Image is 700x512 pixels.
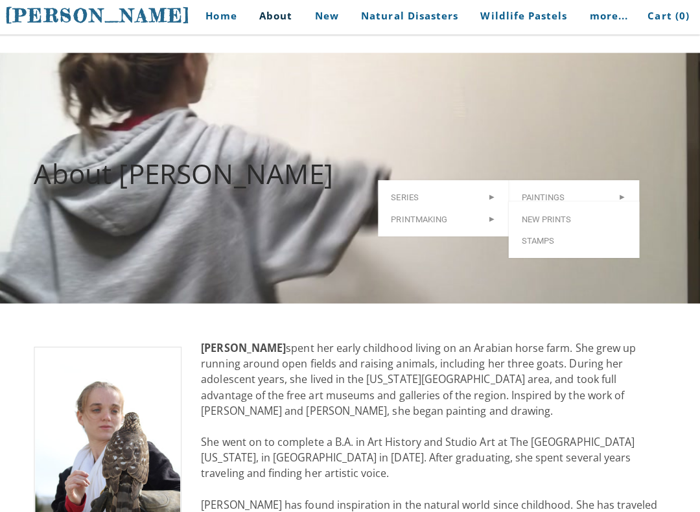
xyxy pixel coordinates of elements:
a: more... [581,5,638,34]
a: [PERSON_NAME] [10,6,194,31]
span: Series [393,195,497,204]
a: Natural Disasters [354,5,470,34]
span: 0 [679,12,686,25]
span: [PERSON_NAME] [10,8,194,30]
font: About [PERSON_NAME] [39,157,336,194]
span: > [491,216,497,226]
a: About [253,5,305,34]
span: Paintings [523,195,627,204]
a: New [308,5,351,34]
a: New prints [510,210,640,231]
a: Stamps [510,231,640,253]
span: > [491,195,497,205]
strong: [PERSON_NAME] [205,342,289,356]
a: Wildlife Pastels [472,5,578,34]
span: > [620,195,627,205]
span: New prints [523,216,627,225]
span: Printmaking [393,216,497,225]
a: Home [190,5,250,34]
a: Cart (0) [638,5,690,34]
span: Stamps [523,238,627,246]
